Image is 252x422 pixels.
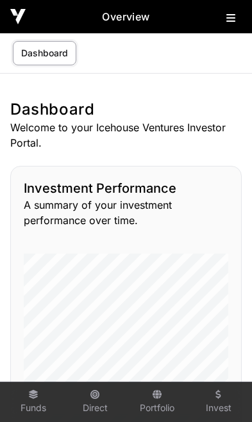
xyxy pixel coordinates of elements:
img: Icehouse Ventures Logo [10,9,26,24]
h2: Investment Performance [24,179,228,197]
a: Invest [193,385,244,419]
a: Dashboard [13,41,76,65]
a: Portfolio [131,385,183,419]
a: Funds [8,385,59,419]
p: Welcome to your Icehouse Ventures Investor Portal. [10,120,242,150]
p: A summary of your investment performance over time. [24,197,228,228]
h1: Dashboard [10,99,242,120]
a: Direct [69,385,121,419]
h2: Overview [26,9,226,24]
